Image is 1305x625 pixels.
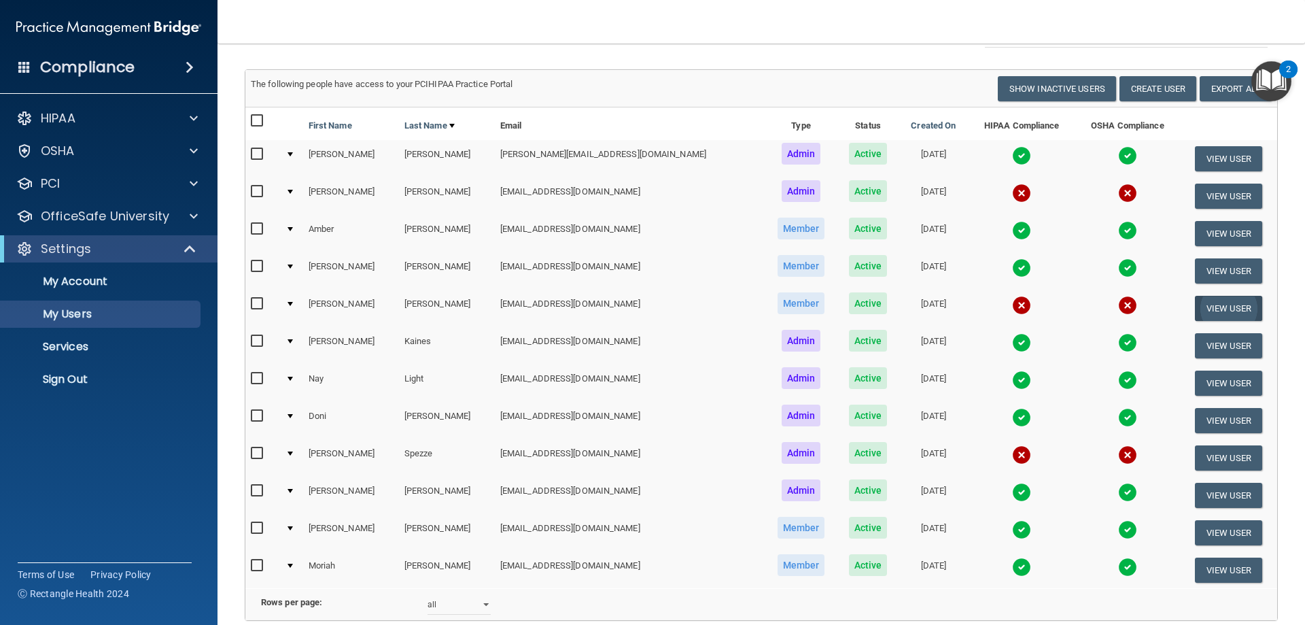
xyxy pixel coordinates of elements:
td: [DATE] [899,365,968,402]
td: Kaines [399,327,495,365]
p: OSHA [41,143,75,159]
iframe: Drift Widget Chat Controller [1070,528,1289,583]
td: [EMAIL_ADDRESS][DOMAIN_NAME] [495,178,765,215]
span: Member [778,218,825,239]
span: Member [778,554,825,576]
td: [EMAIL_ADDRESS][DOMAIN_NAME] [495,290,765,327]
td: [EMAIL_ADDRESS][DOMAIN_NAME] [495,439,765,477]
td: Doni [303,402,399,439]
span: Active [849,143,888,165]
a: HIPAA [16,110,198,126]
span: Admin [782,180,821,202]
td: [PERSON_NAME] [303,290,399,327]
td: [PERSON_NAME] [399,252,495,290]
img: tick.e7d51cea.svg [1118,146,1137,165]
td: Light [399,365,495,402]
button: View User [1195,408,1262,433]
span: Member [778,255,825,277]
img: cross.ca9f0e7f.svg [1118,445,1137,464]
button: Create User [1119,76,1196,101]
img: cross.ca9f0e7f.svg [1012,184,1031,203]
p: Sign Out [9,373,194,386]
td: [DATE] [899,178,968,215]
img: tick.e7d51cea.svg [1012,333,1031,352]
img: tick.e7d51cea.svg [1012,558,1031,577]
td: [PERSON_NAME] [399,140,495,178]
button: View User [1195,146,1262,171]
a: First Name [309,118,352,134]
span: Admin [782,330,821,352]
img: cross.ca9f0e7f.svg [1118,296,1137,315]
img: tick.e7d51cea.svg [1118,371,1137,390]
td: [EMAIL_ADDRESS][DOMAIN_NAME] [495,402,765,439]
img: tick.e7d51cea.svg [1118,221,1137,240]
span: Admin [782,367,821,389]
td: [PERSON_NAME] [303,439,399,477]
a: Terms of Use [18,568,74,581]
button: View User [1195,258,1262,284]
td: [DATE] [899,252,968,290]
img: tick.e7d51cea.svg [1012,371,1031,390]
td: [EMAIL_ADDRESS][DOMAIN_NAME] [495,327,765,365]
a: OfficeSafe University [16,208,198,224]
img: tick.e7d51cea.svg [1118,258,1137,277]
td: Amber [303,215,399,252]
td: [DATE] [899,402,968,439]
img: tick.e7d51cea.svg [1012,483,1031,502]
span: Active [849,405,888,426]
td: [EMAIL_ADDRESS][DOMAIN_NAME] [495,365,765,402]
td: [DATE] [899,552,968,588]
th: Status [837,107,899,140]
button: Show Inactive Users [998,76,1116,101]
img: tick.e7d51cea.svg [1118,520,1137,539]
span: Active [849,218,888,239]
button: Open Resource Center, 2 new notifications [1251,61,1291,101]
h4: Compliance [40,58,135,77]
td: [EMAIL_ADDRESS][DOMAIN_NAME] [495,514,765,552]
img: tick.e7d51cea.svg [1012,408,1031,427]
td: [DATE] [899,140,968,178]
td: [DATE] [899,477,968,514]
a: Privacy Policy [90,568,152,581]
span: Active [849,479,888,501]
a: PCI [16,175,198,192]
p: Services [9,340,194,354]
td: [EMAIL_ADDRESS][DOMAIN_NAME] [495,477,765,514]
p: My Account [9,275,194,288]
span: Active [849,292,888,314]
td: Spezze [399,439,495,477]
p: My Users [9,307,194,321]
img: tick.e7d51cea.svg [1012,258,1031,277]
td: [PERSON_NAME][EMAIL_ADDRESS][DOMAIN_NAME] [495,140,765,178]
td: [PERSON_NAME] [399,290,495,327]
th: OSHA Compliance [1075,107,1180,140]
button: View User [1195,445,1262,471]
td: [PERSON_NAME] [303,327,399,365]
td: [DATE] [899,215,968,252]
a: Last Name [404,118,455,134]
button: View User [1195,520,1262,545]
button: View User [1195,296,1262,321]
td: [DATE] [899,327,968,365]
td: [PERSON_NAME] [399,514,495,552]
td: Moriah [303,552,399,588]
span: Admin [782,143,821,165]
button: View User [1195,221,1262,246]
span: Member [778,517,825,539]
span: Active [849,255,888,277]
span: Member [778,292,825,314]
img: tick.e7d51cea.svg [1012,520,1031,539]
button: View User [1195,483,1262,508]
img: cross.ca9f0e7f.svg [1012,296,1031,315]
th: HIPAA Compliance [968,107,1075,140]
td: [PERSON_NAME] [399,552,495,588]
span: Active [849,180,888,202]
img: tick.e7d51cea.svg [1012,221,1031,240]
img: tick.e7d51cea.svg [1118,483,1137,502]
td: [PERSON_NAME] [399,402,495,439]
p: PCI [41,175,60,192]
span: Ⓒ Rectangle Health 2024 [18,587,129,601]
td: [PERSON_NAME] [399,178,495,215]
b: Rows per page: [261,597,322,607]
img: tick.e7d51cea.svg [1118,408,1137,427]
